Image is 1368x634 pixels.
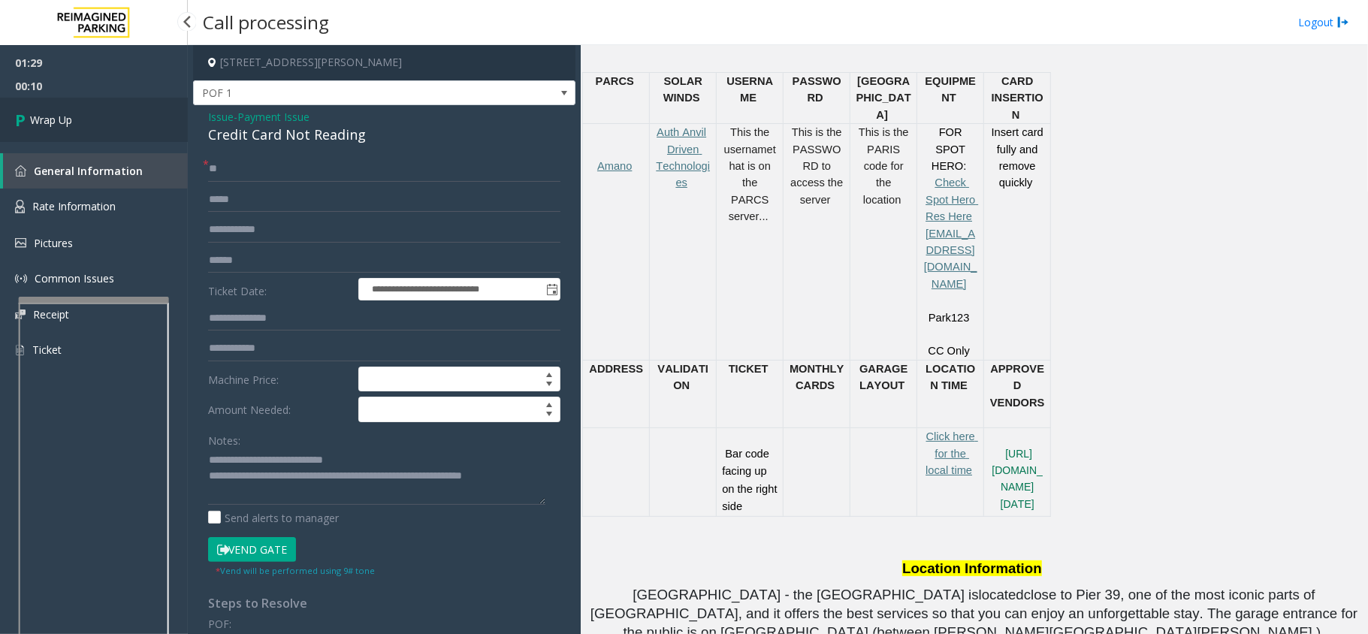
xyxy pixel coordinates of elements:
[34,164,143,178] span: General Information
[790,363,847,391] span: MONTHLY CARDS
[194,81,499,105] span: POF 1
[657,126,706,138] a: Auth Anvil
[539,379,560,391] span: Decrease value
[859,126,912,206] span: This is the PARIS code for the location
[543,279,560,300] span: Toggle popup
[932,126,968,172] span: FOR SPOT HERO:
[815,92,823,104] span: D
[35,271,114,285] span: Common Issues
[204,278,355,300] label: Ticket Date:
[208,427,240,448] label: Notes:
[724,126,773,155] span: This the username
[726,75,773,104] span: USERNAME
[193,45,575,80] h4: [STREET_ADDRESS][PERSON_NAME]
[539,397,560,409] span: Increase value
[1337,14,1349,30] img: logout
[208,537,296,563] button: Vend Gate
[926,75,977,104] span: EQUIPMENT
[658,363,709,391] span: VALIDATION
[208,510,339,526] label: Send alerts to manager
[992,126,1046,189] span: Insert card fully and remove quickly
[729,363,769,375] span: TICKET
[208,125,560,145] div: Credit Card Not Reading
[992,75,1043,121] span: CARD INSERTION
[539,367,560,379] span: Increase value
[208,109,234,125] span: Issue
[902,560,1042,576] span: Location Information
[856,75,911,121] span: [GEOGRAPHIC_DATA]
[990,363,1044,409] span: APPROVED VENDORS
[926,430,978,476] a: Click here for the local time
[729,143,776,223] span: that is on the PARCS server...
[663,75,705,104] span: SOLAR WINDS
[633,587,979,602] span: [GEOGRAPHIC_DATA] - the [GEOGRAPHIC_DATA] is
[3,153,188,189] a: General Information
[1298,14,1349,30] a: Logout
[790,126,846,206] span: This is the PASSWORD to access the server
[237,109,310,125] span: Payment Issue
[926,363,975,391] span: LOCATION TIME
[30,112,72,128] span: Wrap Up
[15,165,26,177] img: 'icon'
[589,363,643,375] span: ADDRESS
[992,448,1043,510] a: [URL][DOMAIN_NAME][DATE]
[15,343,25,357] img: 'icon'
[195,4,337,41] h3: Call processing
[926,177,978,222] a: Check Spot Hero Res Here
[234,110,310,124] span: -
[656,143,710,189] a: Driven Technologies
[204,367,355,392] label: Machine Price:
[793,75,841,104] span: PASSWOR
[929,345,970,357] span: CC Only
[722,448,780,512] span: Bar code facing up on the right side
[929,312,970,324] span: Park123
[32,199,116,213] span: Rate Information
[15,273,27,285] img: 'icon'
[34,236,73,250] span: Pictures
[924,228,977,290] a: [EMAIL_ADDRESS][DOMAIN_NAME]
[596,75,634,87] span: PARCS
[15,309,26,319] img: 'icon'
[859,363,910,391] span: GARAGE LAYOUT
[597,160,632,172] a: Amano
[216,565,375,576] small: Vend will be performed using 9# tone
[15,200,25,213] img: 'icon'
[15,238,26,248] img: 'icon'
[208,596,560,611] h4: Steps to Resolve
[979,587,1024,602] span: located
[539,409,560,421] span: Decrease value
[204,397,355,422] label: Amount Needed:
